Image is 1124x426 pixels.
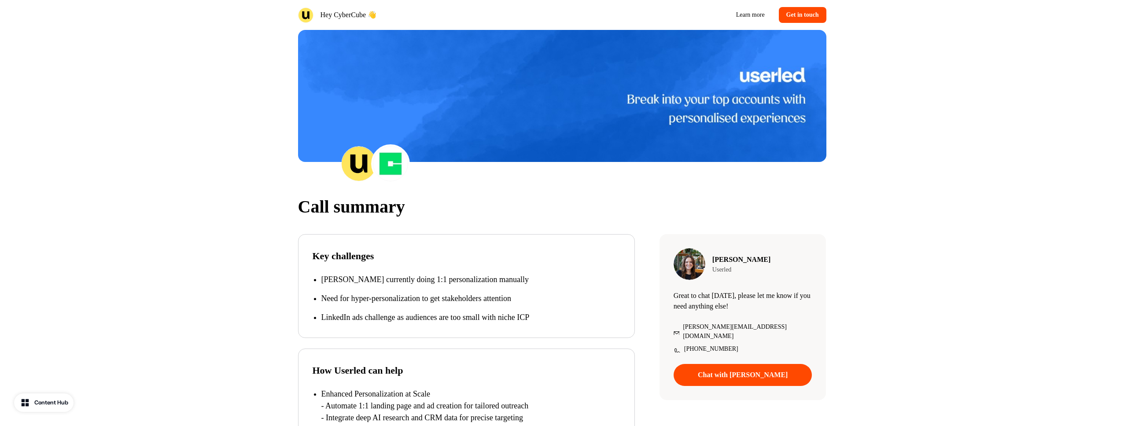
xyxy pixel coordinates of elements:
p: [PHONE_NUMBER] [684,344,738,353]
a: Chat with [PERSON_NAME] [674,364,812,386]
p: - Automate 1:1 landing page and ad creation for tailored outreach [321,400,620,412]
p: - Integrate deep AI research and CRM data for precise targeting [321,412,620,424]
p: Great to chat [DATE], please let me know if you need anything else! [674,290,812,312]
a: Get in touch [779,7,826,23]
a: Learn more [729,7,772,23]
p: [PERSON_NAME] currently doing 1:1 personalization manually [321,274,620,286]
button: Content Hub [14,393,74,412]
div: Content Hub [34,398,68,407]
p: [PERSON_NAME][EMAIL_ADDRESS][DOMAIN_NAME] [683,322,812,341]
p: Need for hyper-personalization to get stakeholders attention [321,293,620,305]
p: How Userled can help [313,363,620,378]
p: Userled [712,265,770,274]
p: Call summary [298,194,826,220]
p: Hey CyberCube 👋 [321,10,377,20]
p: [PERSON_NAME] [712,254,770,265]
p: LinkedIn ads challenge as audiences are too small with niche ICP [321,312,620,323]
p: Key challenges [313,249,620,263]
p: Enhanced Personalization at Scale [321,388,620,400]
